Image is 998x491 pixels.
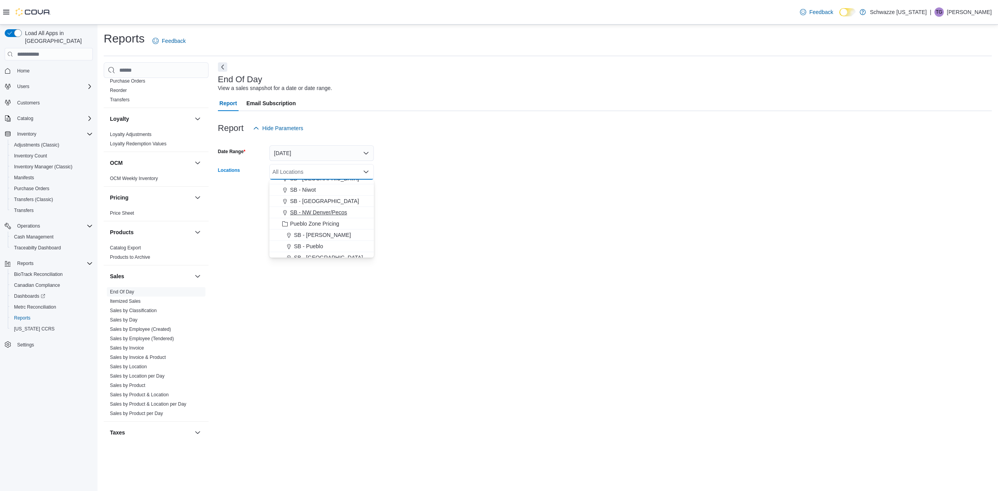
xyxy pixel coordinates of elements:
button: Inventory [2,129,96,140]
span: BioTrack Reconciliation [11,270,93,279]
a: Settings [14,340,37,350]
a: Transfers (Classic) [11,195,56,204]
span: Adjustments (Classic) [11,140,93,150]
button: Sales [110,272,191,280]
button: SB - [GEOGRAPHIC_DATA] [269,252,374,263]
a: Transfers [110,97,129,102]
span: Reports [17,260,34,267]
span: Load All Apps in [GEOGRAPHIC_DATA] [22,29,93,45]
div: Taxes [104,443,209,465]
a: Reports [11,313,34,323]
span: Manifests [14,175,34,181]
a: Loyalty Redemption Values [110,141,166,147]
span: Users [17,83,29,90]
span: Users [14,82,93,91]
button: Products [193,228,202,237]
span: SB - NW Denver/Pecos [290,208,347,216]
button: Reports [14,259,37,268]
a: Purchase Orders [11,184,53,193]
nav: Complex example [5,62,93,371]
button: Operations [14,221,43,231]
span: Washington CCRS [11,324,93,334]
img: Cova [16,8,51,16]
button: Taxes [110,429,191,436]
button: Home [2,65,96,76]
a: Reorder [110,88,127,93]
div: View a sales snapshot for a date or date range. [218,84,332,92]
button: Adjustments (Classic) [8,140,96,150]
span: Purchase Orders [11,184,93,193]
a: Manifests [11,173,37,182]
span: Settings [14,340,93,350]
div: Loyalty [104,130,209,152]
a: Dashboards [11,291,48,301]
button: SB - Niwot [269,184,374,196]
a: Home [14,66,33,76]
button: Sales [193,272,202,281]
a: Purchase Orders [110,78,145,84]
button: SB - NW Denver/Pecos [269,207,374,218]
button: Catalog [2,113,96,124]
button: BioTrack Reconciliation [8,269,96,280]
button: Settings [2,339,96,350]
span: Home [17,68,30,74]
span: Cash Management [14,234,53,240]
span: Customers [14,97,93,107]
span: Itemized Sales [110,298,141,304]
button: Users [14,82,32,91]
span: Transfers (Classic) [14,196,53,203]
div: Pricing [104,208,209,221]
p: | [930,7,931,17]
span: Traceabilty Dashboard [14,245,61,251]
span: Products to Archive [110,254,150,260]
a: Sales by Location [110,364,147,369]
div: OCM [104,174,209,186]
span: TG [936,7,943,17]
span: Transfers [11,206,93,215]
span: Canadian Compliance [11,281,93,290]
span: Metrc Reconciliation [14,304,56,310]
a: Sales by Product [110,383,145,388]
button: Reports [2,258,96,269]
a: Sales by Product & Location [110,392,169,397]
button: Next [218,62,227,72]
span: Cash Management [11,232,93,242]
a: Dashboards [8,291,96,302]
a: Feedback [149,33,189,49]
button: Customers [2,97,96,108]
span: Catalog [14,114,93,123]
span: Email Subscription [246,95,296,111]
div: Theresa Gaber [934,7,944,17]
span: Reports [14,259,93,268]
input: Dark Mode [839,8,856,16]
a: Products to Archive [110,254,150,260]
span: SB - Pueblo [294,242,323,250]
button: Reports [8,313,96,323]
button: Loyalty [110,115,191,123]
label: Locations [218,167,240,173]
h3: OCM [110,159,123,167]
span: Traceabilty Dashboard [11,243,93,253]
a: Sales by Product per Day [110,411,163,416]
span: Inventory [17,131,36,137]
span: Inventory Count [11,151,93,161]
h3: Taxes [110,429,125,436]
span: Inventory Count [14,153,47,159]
span: Transfers [14,207,34,214]
a: Adjustments (Classic) [11,140,62,150]
button: Hide Parameters [250,120,306,136]
span: Canadian Compliance [14,282,60,288]
a: Sales by Location per Day [110,373,165,379]
span: Reorder [110,87,127,94]
a: Loyalty Adjustments [110,132,152,137]
span: Loyalty Adjustments [110,131,152,138]
div: Sales [104,287,209,421]
span: Metrc Reconciliation [11,302,93,312]
a: Sales by Classification [110,308,157,313]
button: Taxes [193,428,202,437]
span: Sales by Employee (Tendered) [110,336,174,342]
h3: Pricing [110,194,128,201]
